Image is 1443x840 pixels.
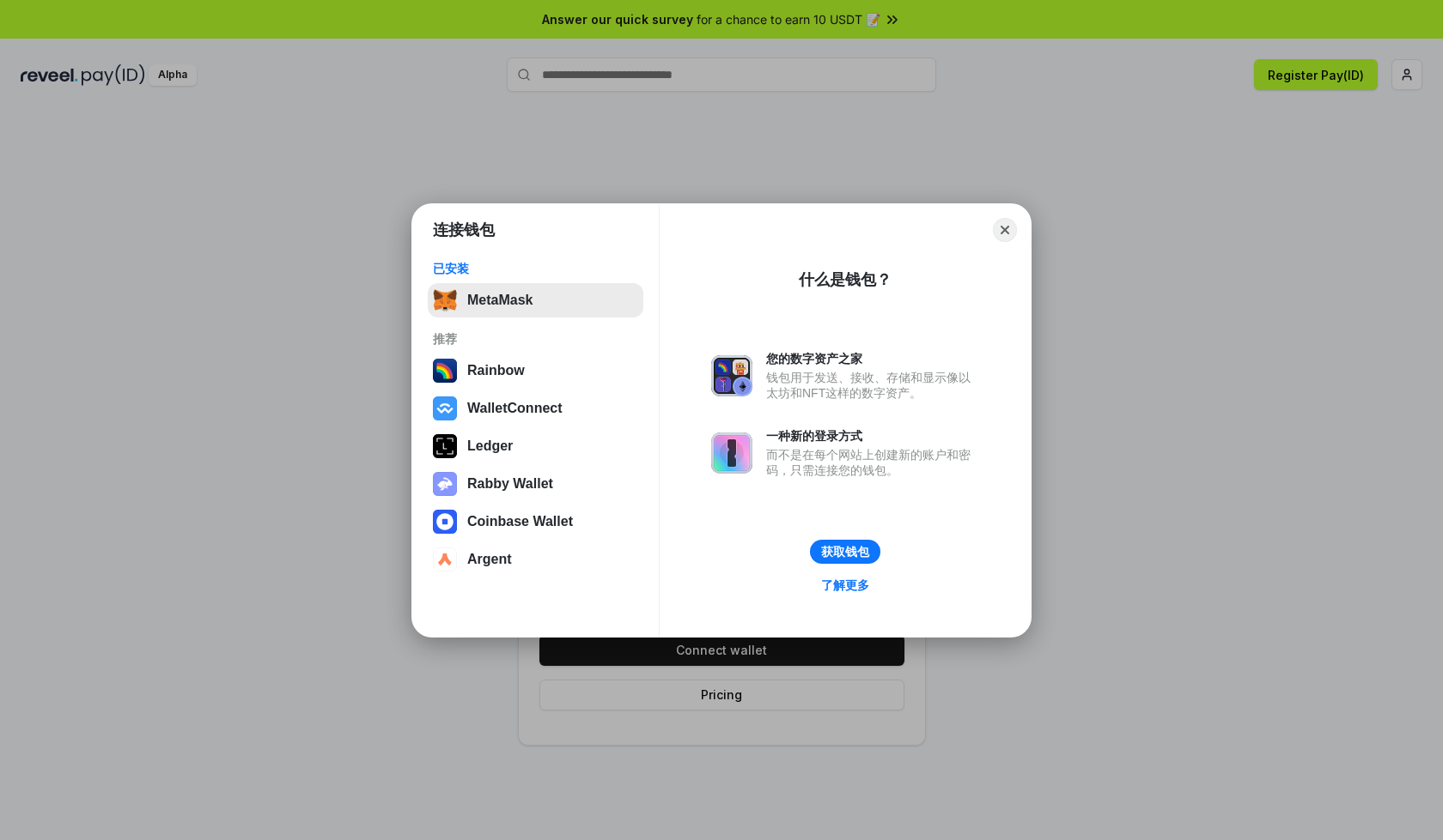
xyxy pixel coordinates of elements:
[433,547,457,571] img: svg+xml,%3Csvg%20width%3D%2228%22%20height%3D%2228%22%20viewBox%3D%220%200%2028%2028%22%20fill%3D...
[433,396,457,420] img: svg+xml,%3Csvg%20width%3D%2228%22%20height%3D%2228%22%20viewBox%3D%220%200%2028%2028%22%20fill%3D...
[766,447,979,478] div: 而不是在每个网站上创建新的账户和密码，只需连接您的钱包。
[467,476,553,492] div: Rabby Wallet
[766,370,979,401] div: 钱包用于发送、接收、存储和显示像以太坊和NFT这样的数字资产。
[766,351,979,366] div: 您的数字资产之家
[711,355,752,396] img: svg+xml,%3Csvg%20xmlns%3D%22http%3A%2F%2Fwww.w3.org%2F2000%2Fsvg%22%20fill%3D%22none%22%20viewBox...
[433,220,495,240] h1: 连接钱包
[799,269,892,290] div: 什么是钱包？
[428,391,643,426] button: WalletConnect
[433,359,457,383] img: svg+xml,%3Csvg%20width%3D%22120%22%20height%3D%22120%22%20viewBox%3D%220%200%20120%20120%22%20fil...
[428,354,643,388] button: Rainbow
[993,218,1017,242] button: Close
[467,514,573,529] div: Coinbase Wallet
[467,293,533,308] div: MetaMask
[711,432,752,474] img: svg+xml,%3Csvg%20xmlns%3D%22http%3A%2F%2Fwww.w3.org%2F2000%2Fsvg%22%20fill%3D%22none%22%20viewBox...
[467,363,525,378] div: Rainbow
[428,429,643,463] button: Ledger
[428,467,643,501] button: Rabby Wallet
[428,505,643,539] button: Coinbase Wallet
[433,472,457,496] img: svg+xml,%3Csvg%20xmlns%3D%22http%3A%2F%2Fwww.w3.org%2F2000%2Fsvg%22%20fill%3D%22none%22%20viewBox...
[428,283,643,317] button: MetaMask
[433,331,638,347] div: 推荐
[433,434,457,458] img: svg+xml,%3Csvg%20xmlns%3D%22http%3A%2F%2Fwww.w3.org%2F2000%2Fsvg%22%20width%3D%2228%22%20height%3...
[467,438,513,454] div: Ledger
[821,544,869,559] div: 获取钱包
[433,288,457,312] img: svg+xml,%3Csvg%20fill%3D%22none%22%20height%3D%2233%22%20viewBox%3D%220%200%2035%2033%22%20width%...
[766,428,979,444] div: 一种新的登录方式
[467,401,563,416] div: WalletConnect
[433,510,457,534] img: svg+xml,%3Csvg%20width%3D%2228%22%20height%3D%2228%22%20viewBox%3D%220%200%2028%2028%22%20fill%3D...
[821,577,869,593] div: 了解更多
[810,540,880,564] button: 获取钱包
[428,542,643,577] button: Argent
[433,261,638,276] div: 已安装
[811,574,880,596] a: 了解更多
[467,552,512,567] div: Argent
